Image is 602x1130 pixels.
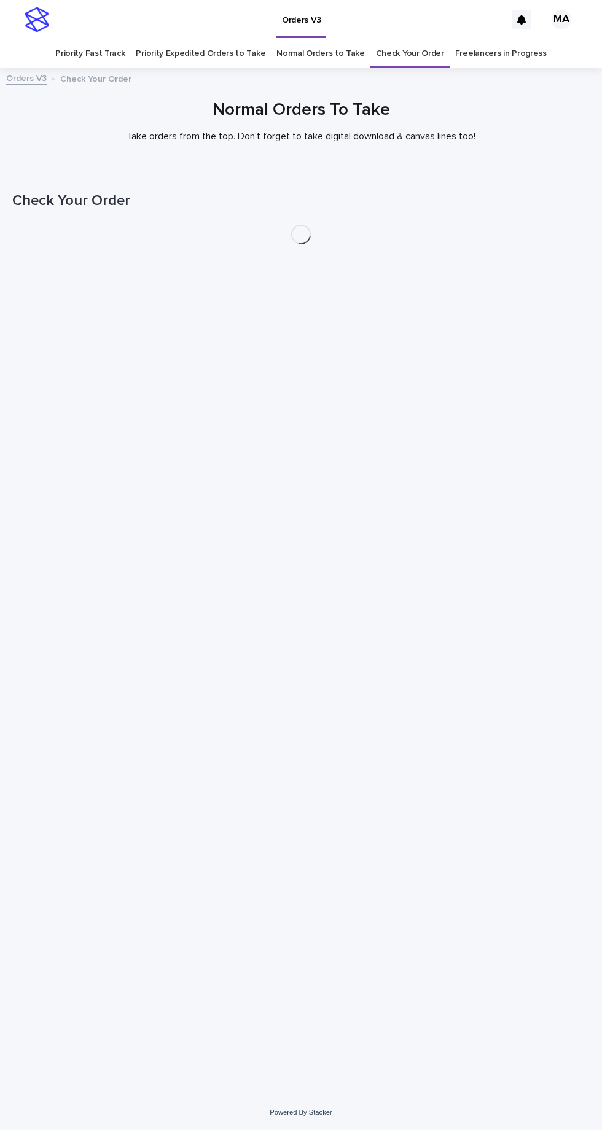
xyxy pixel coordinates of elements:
[270,1109,332,1116] a: Powered By Stacker
[6,71,47,85] a: Orders V3
[455,39,547,68] a: Freelancers in Progress
[276,39,365,68] a: Normal Orders to Take
[552,10,571,29] div: MA
[25,7,49,32] img: stacker-logo-s-only.png
[12,192,590,210] h1: Check Your Order
[12,100,590,121] h1: Normal Orders To Take
[136,39,265,68] a: Priority Expedited Orders to Take
[55,131,547,142] p: Take orders from the top. Don't forget to take digital download & canvas lines too!
[60,71,131,85] p: Check Your Order
[376,39,444,68] a: Check Your Order
[55,39,125,68] a: Priority Fast Track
